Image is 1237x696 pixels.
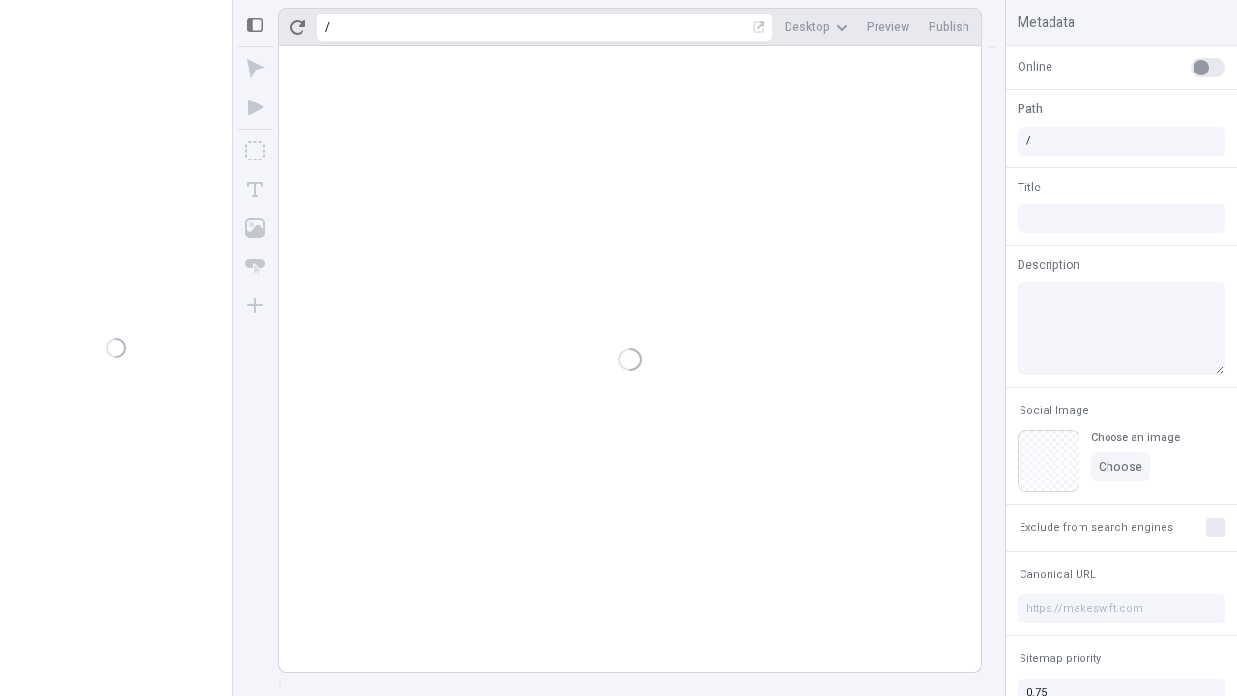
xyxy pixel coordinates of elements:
span: Social Image [1020,403,1089,418]
span: Sitemap priority [1020,652,1101,666]
button: Text [238,172,273,207]
button: Exclude from search engines [1016,516,1177,539]
input: https://makeswift.com [1018,594,1225,623]
button: Button [238,249,273,284]
button: Box [238,133,273,168]
button: Sitemap priority [1016,648,1105,671]
span: Desktop [785,19,830,35]
span: Publish [929,19,969,35]
button: Image [238,211,273,246]
span: Preview [867,19,909,35]
span: Canonical URL [1020,567,1096,582]
span: Online [1018,58,1052,75]
button: Desktop [777,13,855,42]
button: Canonical URL [1016,564,1100,587]
span: Exclude from search engines [1020,520,1173,535]
div: / [325,19,330,35]
span: Path [1018,101,1043,118]
button: Publish [921,13,977,42]
button: Preview [859,13,917,42]
span: Title [1018,179,1041,196]
span: Description [1018,256,1079,274]
span: Choose [1099,459,1142,475]
div: Choose an image [1091,430,1180,445]
button: Social Image [1016,399,1093,422]
button: Choose [1091,452,1150,481]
